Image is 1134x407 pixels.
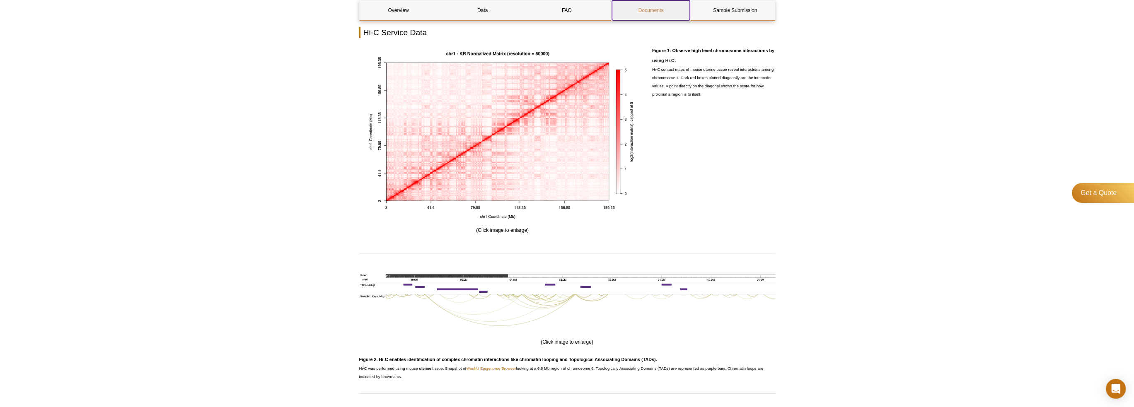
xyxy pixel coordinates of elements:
[696,0,774,20] a: Sample Submission
[1072,183,1134,203] a: Get a Quote
[444,0,522,20] a: Data
[359,272,775,346] div: (Click image to enlarge)
[1106,379,1126,399] div: Open Intercom Messenger
[359,354,775,364] h3: Figure 2. Hi-C enables identification of complex chromatin interactions like chromatin looping an...
[360,0,438,20] a: Overview
[368,44,637,224] img: Observe high level chromosome interactions by using Hi-C.
[652,46,775,65] h3: Figure 1: Observe high level chromosome interactions by using Hi-C.
[359,272,775,335] img: Hi-C enables identification of complex chromatin interactions like chromatin looping and Topologi...
[652,65,775,99] p: Hi-C contact maps of mouse uterine tissue reveal interactions among chromosome 1. Dark red boxes ...
[612,0,690,20] a: Documents
[528,0,606,20] a: FAQ
[359,364,775,381] p: Hi-C was performed using mouse uterine tissue. Snapshot of looking at a 6.8 Mb region of chromoso...
[359,27,775,38] h2: Hi-C Service Data
[466,366,516,371] a: WashU Epigenome Browser
[359,44,646,234] div: (Click image to enlarge)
